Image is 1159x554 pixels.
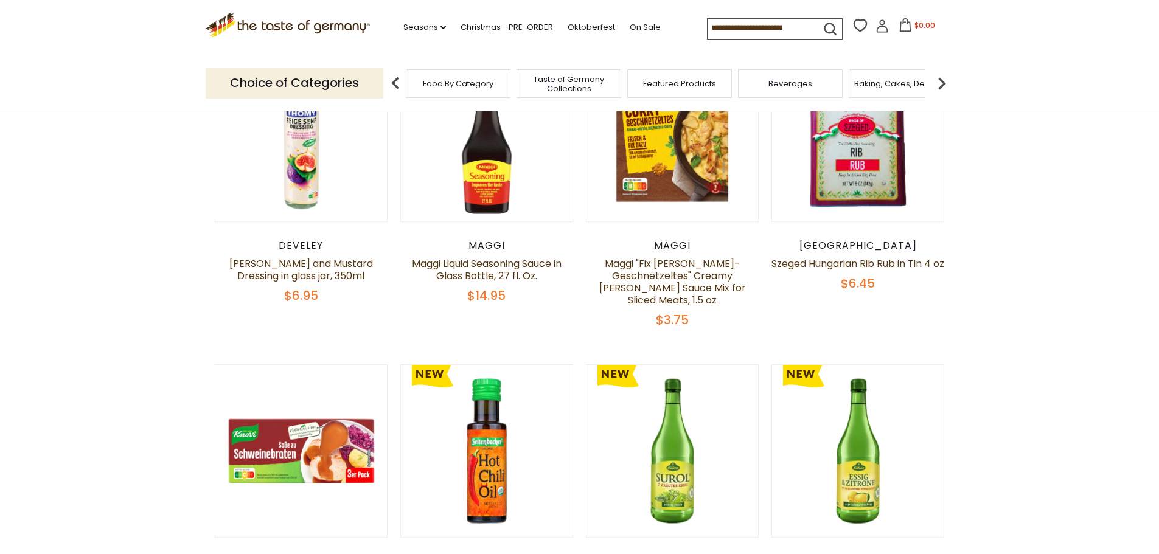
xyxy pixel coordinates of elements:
a: Christmas - PRE-ORDER [461,21,553,34]
a: Taste of Germany Collections [520,75,618,93]
img: next arrow [930,71,954,95]
a: [PERSON_NAME] and Mustard Dressing in glass jar, 350ml [229,257,373,283]
span: $6.95 [284,287,318,304]
p: Choice of Categories [206,68,383,98]
div: Maggi [400,240,574,252]
a: Food By Category [423,79,493,88]
a: Maggi "Fix [PERSON_NAME]-Geschnetzeltes" Creamy [PERSON_NAME] Sauce Mix for Sliced Meats, 1.5 oz [599,257,746,307]
div: Develey [215,240,388,252]
button: $0.00 [891,18,943,36]
a: Szeged Hungarian Rib Rub in Tin 4 oz [771,257,944,271]
img: Thomy Fig and Mustard Dressing in glass jar, 350ml [215,49,388,221]
span: $14.95 [467,287,506,304]
a: On Sale [630,21,661,34]
img: Maggi "Fix Curry-Geschnetzeltes" Creamy Curry Sauce Mix for Sliced Meats, 1.5 oz [586,49,759,221]
img: Kuehne Essig & Zitrone - 750ml. [772,365,944,537]
span: $0.00 [914,20,935,30]
img: Kuehne Surol, 7 herb vinegar - 750ml. [586,365,759,537]
img: Szeged Hungarian Rib Rub in Tin 4 oz [772,49,944,221]
span: $3.75 [656,311,689,328]
a: Oktoberfest [568,21,615,34]
div: Maggi [586,240,759,252]
img: Knorr "Schweinebraten" Roast Mix Sauce Cubes, 3 pack [215,365,388,537]
div: [GEOGRAPHIC_DATA] [771,240,945,252]
img: previous arrow [383,71,408,95]
img: Seitenbacher Organic Hot Chili Oil, Handcrafted, 3.4 oz [401,365,573,537]
a: Maggi Liquid Seasoning Sauce in Glass Bottle, 27 fl. Oz. [412,257,562,283]
span: $6.45 [841,275,875,292]
a: Baking, Cakes, Desserts [854,79,948,88]
a: Featured Products [643,79,716,88]
a: Beverages [768,79,812,88]
a: Seasons [403,21,446,34]
img: Maggi Liquid Seasoning Sauce in Glass Bottle, 27 fl. Oz. [401,49,573,221]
